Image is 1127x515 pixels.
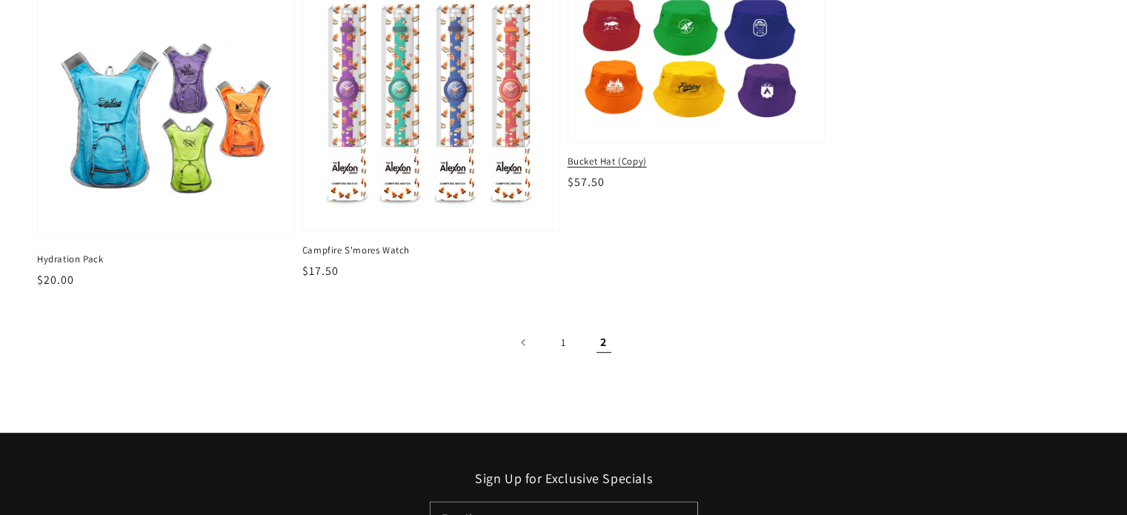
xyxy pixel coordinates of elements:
[37,470,1090,487] h2: Sign Up for Exclusive Specials
[548,326,580,359] a: Page 1
[508,326,540,359] a: Previous page
[568,155,825,168] span: Bucket Hat (Copy)
[37,326,1090,359] nav: Pagination
[588,326,620,359] span: Page 2
[37,272,74,288] span: $20.00
[302,263,339,279] span: $17.50
[568,174,605,190] span: $57.50
[302,244,560,257] span: Campfire S'mores Watch
[37,253,295,266] span: Hydration Pack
